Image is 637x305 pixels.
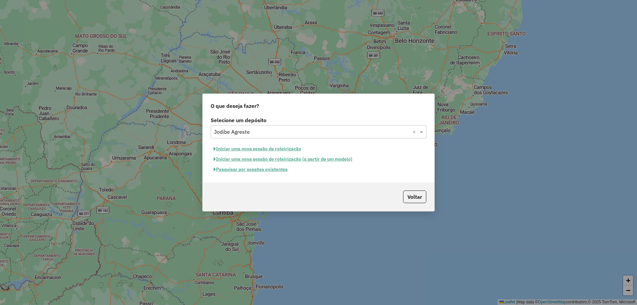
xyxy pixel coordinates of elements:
button: Voltar [403,191,426,203]
button: Pesquisar por sessões existentes [211,164,291,175]
span: O que deseja fazer? [211,102,259,110]
button: Iniciar uma nova sessão de roteirização [211,144,304,154]
button: Iniciar uma nova sessão de roteirização (a partir de um modelo) [211,154,355,164]
span: Clear all [412,128,418,136]
label: Selecione um depósito [211,116,426,124]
